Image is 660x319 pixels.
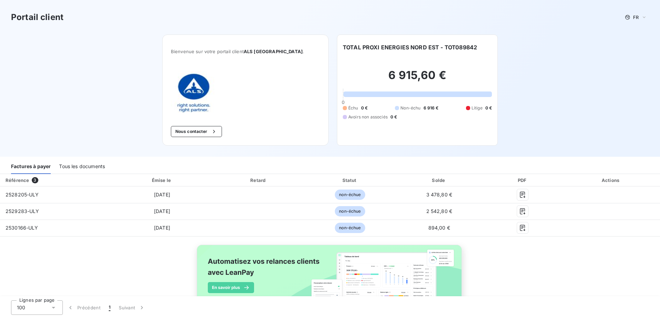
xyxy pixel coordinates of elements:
span: Bienvenue sur votre portail client . [171,49,320,54]
span: 2530166-ULY [6,225,38,231]
div: Actions [564,177,659,184]
span: 0 € [361,105,368,111]
span: 3 478,80 € [426,192,453,197]
span: [DATE] [154,192,170,197]
span: non-échue [335,190,365,200]
span: Échu [348,105,358,111]
div: Émise le [113,177,211,184]
span: Non-échu [400,105,420,111]
span: [DATE] [154,208,170,214]
span: [DATE] [154,225,170,231]
div: Référence [6,177,29,183]
span: Litige [472,105,483,111]
span: ALS [GEOGRAPHIC_DATA] [244,49,303,54]
span: 1 [109,304,110,311]
span: non-échue [335,223,365,233]
div: Retard [214,177,303,184]
img: Company logo [171,71,215,115]
button: Nous contacter [171,126,222,137]
div: Statut [306,177,394,184]
div: Solde [397,177,482,184]
button: Suivant [115,300,149,315]
h2: 6 915,60 € [343,68,492,89]
button: Précédent [63,300,105,315]
span: Avoirs non associés [348,114,388,120]
div: Tous les documents [59,159,105,174]
div: Factures à payer [11,159,51,174]
div: PDF [485,177,561,184]
span: 3 [32,177,38,183]
span: 2 542,80 € [426,208,453,214]
span: 0 [342,99,344,105]
span: 6 916 € [424,105,439,111]
span: 2529283-ULY [6,208,39,214]
span: non-échue [335,206,365,216]
span: 100 [17,304,25,311]
span: FR [633,14,639,20]
h3: Portail client [11,11,64,23]
button: 1 [105,300,115,315]
span: 894,00 € [428,225,450,231]
span: 2528205-ULY [6,192,39,197]
h6: TOTAL PROXI ENERGIES NORD EST - TOT089842 [343,43,477,51]
span: 0 € [485,105,492,111]
span: 0 € [390,114,397,120]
